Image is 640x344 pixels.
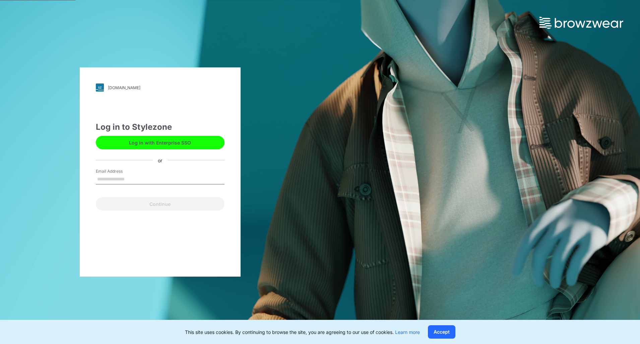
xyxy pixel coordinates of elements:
a: [DOMAIN_NAME] [96,83,225,92]
button: Log in with Enterprise SSO [96,136,225,149]
img: svg+xml;base64,PHN2ZyB3aWR0aD0iMjgiIGhlaWdodD0iMjgiIHZpZXdCb3g9IjAgMCAyOCAyOCIgZmlsbD0ibm9uZSIgeG... [96,83,104,92]
div: or [152,157,168,164]
div: Log in to Stylezone [96,121,225,133]
img: browzwear-logo.73288ffb.svg [539,17,623,29]
button: Accept [428,325,455,339]
p: This site uses cookies. By continuing to browse the site, you are agreeing to our use of cookies. [185,329,420,336]
div: [DOMAIN_NAME] [108,85,140,90]
a: Learn more [395,329,420,335]
label: Email Address [96,168,143,174]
